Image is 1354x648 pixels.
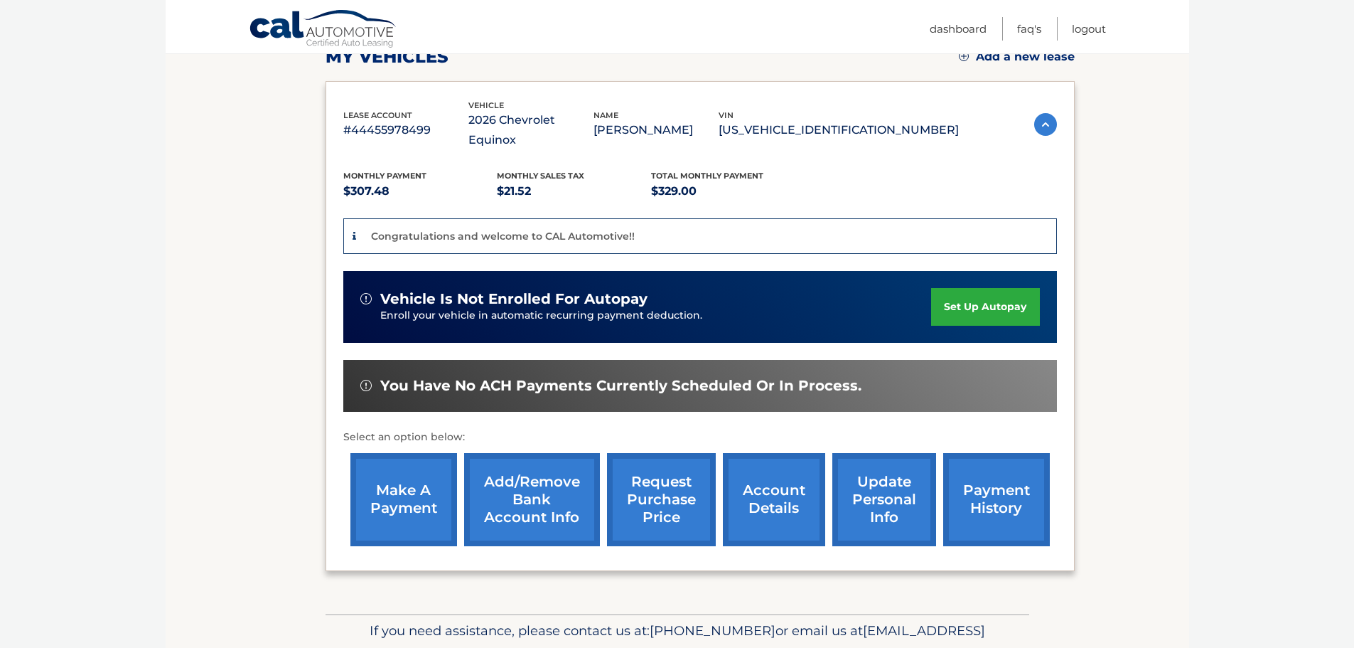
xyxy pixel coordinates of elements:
[343,429,1057,446] p: Select an option below:
[1017,17,1041,41] a: FAQ's
[651,171,763,181] span: Total Monthly Payment
[930,17,987,41] a: Dashboard
[719,120,959,140] p: [US_VEHICLE_IDENTIFICATION_NUMBER]
[468,100,504,110] span: vehicle
[343,171,426,181] span: Monthly Payment
[326,46,448,68] h2: my vehicles
[249,9,398,51] a: Cal Automotive
[360,293,372,304] img: alert-white.svg
[343,181,498,201] p: $307.48
[380,377,861,395] span: You have no ACH payments currently scheduled or in process.
[360,380,372,391] img: alert-white.svg
[497,171,584,181] span: Monthly sales Tax
[371,230,635,243] p: Congratulations and welcome to CAL Automotive!!
[343,110,412,120] span: lease account
[593,110,618,120] span: name
[1072,17,1106,41] a: Logout
[723,453,825,546] a: account details
[468,110,593,150] p: 2026 Chevrolet Equinox
[380,290,648,308] span: vehicle is not enrolled for autopay
[593,120,719,140] p: [PERSON_NAME]
[832,453,936,546] a: update personal info
[959,51,969,61] img: add.svg
[497,181,651,201] p: $21.52
[651,181,805,201] p: $329.00
[343,120,468,140] p: #44455978499
[464,453,600,546] a: Add/Remove bank account info
[931,288,1039,326] a: set up autopay
[650,622,775,639] span: [PHONE_NUMBER]
[607,453,716,546] a: request purchase price
[959,50,1075,64] a: Add a new lease
[350,453,457,546] a: make a payment
[1034,113,1057,136] img: accordion-active.svg
[943,453,1050,546] a: payment history
[380,308,932,324] p: Enroll your vehicle in automatic recurring payment deduction.
[719,110,734,120] span: vin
